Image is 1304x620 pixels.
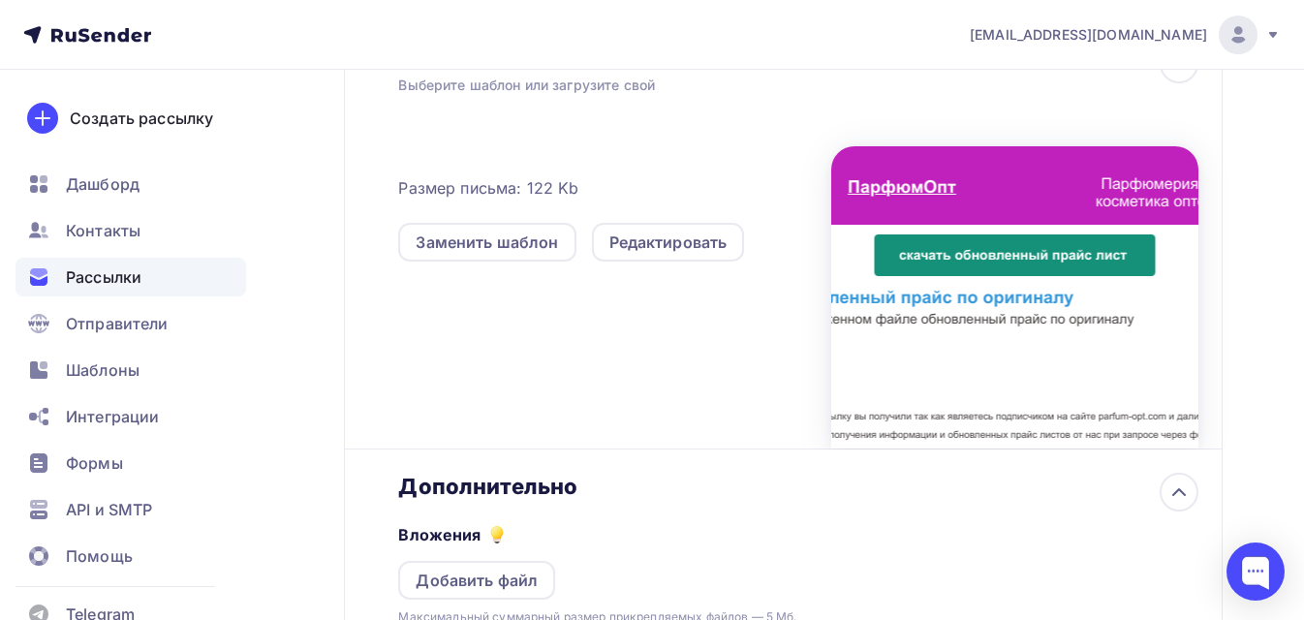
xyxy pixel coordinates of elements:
[66,405,159,428] span: Интеграции
[398,76,1118,95] div: Выберите шаблон или загрузите свой
[16,258,246,296] a: Рассылки
[66,172,140,196] span: Дашборд
[398,523,481,546] h5: Вложения
[66,219,140,242] span: Контакты
[970,15,1281,54] a: [EMAIL_ADDRESS][DOMAIN_NAME]
[66,498,152,521] span: API и SMTP
[609,231,728,254] div: Редактировать
[16,351,246,389] a: Шаблоны
[70,107,213,130] div: Создать рассылку
[398,176,578,200] span: Размер письма: 122 Kb
[416,231,558,254] div: Заменить шаблон
[398,473,1198,500] div: Дополнительно
[16,304,246,343] a: Отправители
[66,265,141,289] span: Рассылки
[66,358,140,382] span: Шаблоны
[16,211,246,250] a: Контакты
[416,569,538,592] div: Добавить файл
[16,165,246,203] a: Дашборд
[970,25,1207,45] span: [EMAIL_ADDRESS][DOMAIN_NAME]
[16,444,246,482] a: Формы
[66,312,169,335] span: Отправители
[66,544,133,568] span: Помощь
[66,451,123,475] span: Формы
